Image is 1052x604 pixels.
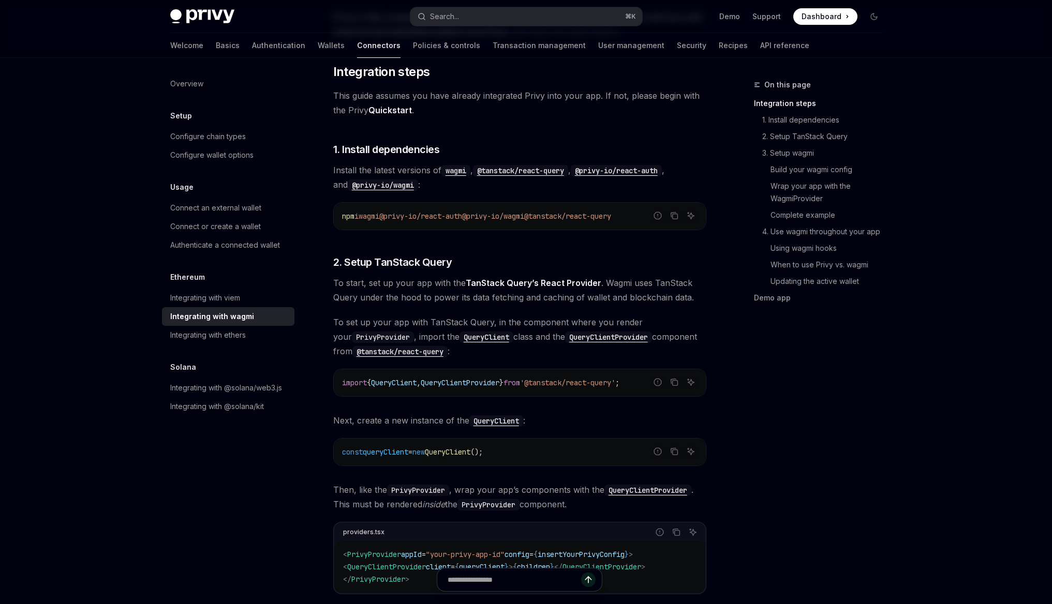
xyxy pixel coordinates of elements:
span: Then, like the , wrap your app’s components with the . This must be rendered the component. [333,482,706,511]
code: @privy-io/react-auth [571,165,662,176]
code: QueryClient [469,415,523,427]
span: QueryClientProvider [562,562,641,571]
button: Ask AI [684,375,698,389]
span: , [417,378,421,387]
span: To set up your app with TanStack Query, in the component where you render your , import the class... [333,315,706,358]
span: This guide assumes you have already integrated Privy into your app. If not, please begin with the... [333,88,706,117]
a: Wrap your app with the WagmiProvider [754,178,891,207]
a: Policies & controls [413,33,480,58]
a: Overview [162,74,294,93]
a: QueryClientProvider [565,331,652,342]
a: Integration steps [754,95,891,112]
div: Integrating with wagmi [170,310,254,323]
span: 1. Install dependencies [333,142,440,157]
span: (); [470,447,483,457]
span: { [455,562,459,571]
a: wagmi [441,165,470,175]
span: > [509,562,513,571]
span: QueryClient [371,378,417,387]
a: Using wagmi hooks [754,240,891,256]
span: PrivyProvider [347,550,401,559]
code: QueryClientProvider [565,331,652,343]
span: insertYourPrivyConfig [538,550,625,559]
code: PrivyProvider [457,499,520,510]
a: 3. Setup wagmi [754,145,891,161]
button: Ask AI [684,209,698,222]
span: < [343,550,347,559]
span: } [505,562,509,571]
span: Next, create a new instance of the : [333,413,706,428]
a: Connectors [357,33,401,58]
h5: Solana [170,361,196,373]
a: @tanstack/react-query [473,165,568,175]
button: Copy the contents from the code block [668,445,681,458]
a: @tanstack/react-query [352,346,448,356]
a: Build your wagmi config [754,161,891,178]
code: @tanstack/react-query [473,165,568,176]
button: Report incorrect code [651,375,664,389]
div: Connect or create a wallet [170,220,261,233]
a: QueryClient [469,415,523,426]
button: Open search [410,7,642,26]
span: } [625,550,629,559]
a: API reference [760,33,809,58]
a: When to use Privy vs. wagmi [754,256,891,273]
a: TanStack Query’s React Provider [466,278,601,289]
span: new [412,447,425,457]
span: config [505,550,529,559]
code: PrivyProvider [387,485,449,496]
button: Ask AI [684,445,698,458]
span: 2. Setup TanStack Query [333,255,452,269]
code: PrivyProvider [352,331,414,343]
span: const [342,447,363,457]
span: i [354,212,359,221]
a: Welcome [170,33,203,58]
span: </ [554,562,562,571]
a: Configure wallet options [162,146,294,164]
span: ⌘ K [625,12,636,21]
span: To start, set up your app with the . Wagmi uses TanStack Query under the hood to power its data f... [333,276,706,305]
span: On this page [764,79,811,91]
span: = [529,550,534,559]
button: Copy the contents from the code block [668,209,681,222]
a: Connect an external wallet [162,199,294,217]
span: import [342,378,367,387]
a: Integrating with ethers [162,326,294,344]
div: Configure chain types [170,130,246,143]
div: Authenticate a connected wallet [170,239,280,251]
a: 1. Install dependencies [754,112,891,128]
h5: Setup [170,110,192,122]
a: Integrating with @solana/web3.js [162,379,294,397]
span: = [422,550,426,559]
span: @tanstack/react-query [524,212,611,221]
span: wagmi [359,212,379,221]
a: Integrating with wagmi [162,307,294,326]
span: QueryClientProvider [347,562,426,571]
div: Integrating with ethers [170,329,246,341]
button: Report incorrect code [653,525,666,539]
div: Integrating with viem [170,292,240,304]
a: QueryClient [460,331,513,342]
a: Integrating with viem [162,289,294,307]
a: @privy-io/react-auth [571,165,662,175]
span: > [641,562,645,571]
span: from [503,378,520,387]
a: Support [752,11,781,22]
span: npm [342,212,354,221]
h5: Usage [170,181,194,193]
a: Basics [216,33,240,58]
a: Authentication [252,33,305,58]
div: Search... [430,10,459,23]
a: 2. Setup TanStack Query [754,128,891,145]
a: QueryClientProvider [604,485,691,495]
span: queryClient [363,447,408,457]
a: Wallets [318,33,345,58]
a: Integrating with @solana/kit [162,397,294,416]
span: QueryClient [425,447,470,457]
div: providers.tsx [343,525,384,539]
a: Authenticate a connected wallet [162,236,294,254]
a: User management [598,33,664,58]
div: Configure wallet options [170,149,254,161]
code: wagmi [441,165,470,176]
span: < [343,562,347,571]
